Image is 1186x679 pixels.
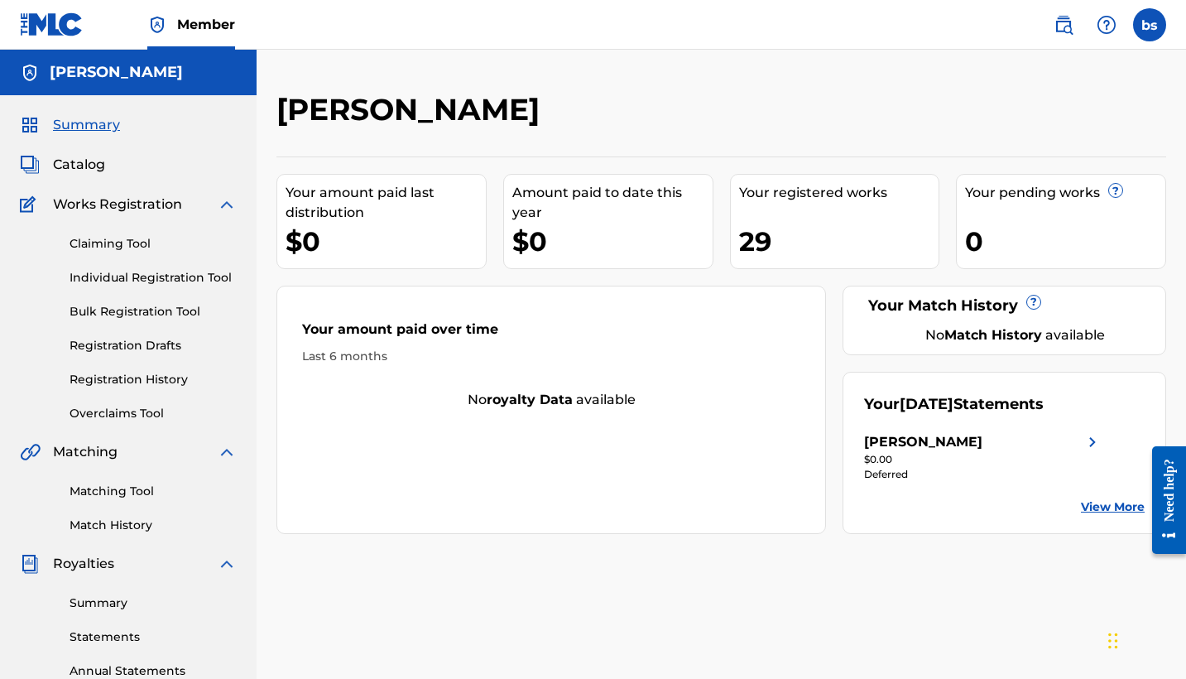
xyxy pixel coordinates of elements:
a: Individual Registration Tool [70,269,237,287]
div: 0 [965,223,1165,260]
img: Catalog [20,155,40,175]
img: Works Registration [20,195,41,214]
div: [PERSON_NAME] [864,432,982,452]
a: Matching Tool [70,483,237,500]
img: MLC Logo [20,12,84,36]
img: right chevron icon [1083,432,1102,452]
a: SummarySummary [20,115,120,135]
span: Member [177,15,235,34]
img: help [1097,15,1116,35]
img: Matching [20,442,41,462]
img: Accounts [20,63,40,83]
span: ? [1027,296,1040,309]
span: Works Registration [53,195,182,214]
a: Claiming Tool [70,235,237,253]
h5: brandon sully [50,63,183,82]
div: Amount paid to date this year [512,183,713,223]
div: Help [1090,8,1123,41]
span: ? [1109,184,1122,197]
strong: Match History [944,327,1042,343]
a: Overclaims Tool [70,405,237,422]
div: 29 [739,223,939,260]
div: Your pending works [965,183,1165,203]
span: Catalog [53,155,105,175]
div: No available [277,390,825,410]
img: search [1054,15,1073,35]
div: Your Statements [864,393,1044,416]
div: Drag [1108,616,1118,666]
div: User Menu [1133,8,1166,41]
a: Bulk Registration Tool [70,303,237,320]
img: Summary [20,115,40,135]
span: Royalties [53,554,114,574]
span: Summary [53,115,120,135]
div: Last 6 months [302,348,800,365]
img: expand [217,442,237,462]
img: expand [217,554,237,574]
iframe: Chat Widget [1103,600,1186,679]
a: Registration History [70,371,237,388]
a: Public Search [1047,8,1080,41]
a: Registration Drafts [70,337,237,354]
strong: royalty data [487,392,573,407]
div: Your Match History [864,295,1145,317]
div: Your registered works [739,183,939,203]
div: $0 [512,223,713,260]
img: expand [217,195,237,214]
a: Match History [70,517,237,534]
a: Statements [70,628,237,646]
div: $0 [286,223,486,260]
span: [DATE] [900,395,953,413]
img: Royalties [20,554,40,574]
span: Matching [53,442,118,462]
a: Summary [70,595,237,612]
div: Your amount paid last distribution [286,183,486,223]
a: CatalogCatalog [20,155,105,175]
div: Deferred [864,467,1102,482]
div: Your amount paid over time [302,320,800,348]
a: [PERSON_NAME]right chevron icon$0.00Deferred [864,432,1102,482]
a: View More [1081,498,1145,516]
img: Top Rightsholder [147,15,167,35]
div: No available [885,325,1145,345]
div: $0.00 [864,452,1102,467]
h2: [PERSON_NAME] [276,91,548,128]
iframe: Resource Center [1140,430,1186,571]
